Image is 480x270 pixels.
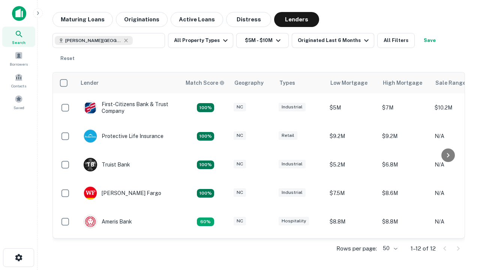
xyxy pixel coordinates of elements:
th: Capitalize uses an advanced AI algorithm to match your search with the best lender. The match sco... [181,72,230,93]
div: NC [234,103,246,111]
div: Originated Last 6 Months [298,36,371,45]
div: Matching Properties: 1, hasApolloMatch: undefined [197,217,214,226]
td: $7M [378,93,431,122]
td: $9.2M [326,122,378,150]
div: Matching Properties: 3, hasApolloMatch: undefined [197,160,214,169]
div: Matching Properties: 2, hasApolloMatch: undefined [197,103,214,112]
th: High Mortgage [378,72,431,93]
span: Borrowers [10,61,28,67]
th: Low Mortgage [326,72,378,93]
div: Hospitality [279,217,309,225]
div: High Mortgage [383,78,422,87]
p: Rows per page: [336,244,377,253]
th: Geography [230,72,275,93]
div: Industrial [279,160,306,168]
div: Ameris Bank [84,215,132,228]
span: Search [12,39,25,45]
span: Saved [13,105,24,111]
button: All Filters [377,33,415,48]
p: 1–12 of 12 [411,244,436,253]
td: $8.8M [326,207,378,236]
iframe: Chat Widget [442,186,480,222]
button: Originations [116,12,168,27]
button: Reset [55,51,79,66]
button: Lenders [274,12,319,27]
img: picture [84,130,97,142]
a: Saved [2,92,35,112]
div: Sale Range [435,78,466,87]
div: Capitalize uses an advanced AI algorithm to match your search with the best lender. The match sco... [186,79,225,87]
td: $5.2M [326,150,378,179]
th: Lender [76,72,181,93]
a: Borrowers [2,48,35,69]
p: T B [87,161,94,169]
div: NC [234,188,246,197]
span: Contacts [11,83,26,89]
td: $8.8M [378,207,431,236]
div: Geography [234,78,264,87]
div: Industrial [279,188,306,197]
div: Lender [81,78,99,87]
button: Originated Last 6 Months [292,33,374,48]
td: $9.2M [378,122,431,150]
button: All Property Types [168,33,233,48]
div: Types [279,78,295,87]
button: Maturing Loans [52,12,113,27]
div: Industrial [279,103,306,111]
div: Retail [279,131,297,140]
button: $5M - $10M [236,33,289,48]
td: $7.5M [326,179,378,207]
td: $9.2M [326,236,378,264]
img: capitalize-icon.png [12,6,26,21]
img: picture [84,215,97,228]
div: Protective Life Insurance [84,129,163,143]
div: Matching Properties: 2, hasApolloMatch: undefined [197,132,214,141]
div: Matching Properties: 2, hasApolloMatch: undefined [197,189,214,198]
img: picture [84,101,97,114]
td: $6.8M [378,150,431,179]
div: 50 [380,243,399,254]
div: NC [234,131,246,140]
a: Contacts [2,70,35,90]
a: Search [2,27,35,47]
div: NC [234,160,246,168]
td: $9.2M [378,236,431,264]
button: Save your search to get updates of matches that match your search criteria. [418,33,442,48]
div: Low Mortgage [330,78,367,87]
td: $5M [326,93,378,122]
span: [PERSON_NAME][GEOGRAPHIC_DATA], [GEOGRAPHIC_DATA] [65,37,121,44]
div: First-citizens Bank & Trust Company [84,101,174,114]
div: Truist Bank [84,158,130,171]
td: $8.6M [378,179,431,207]
h6: Match Score [186,79,223,87]
button: Active Loans [171,12,223,27]
img: picture [84,187,97,199]
th: Types [275,72,326,93]
button: Distress [226,12,271,27]
div: [PERSON_NAME] Fargo [84,186,161,200]
div: NC [234,217,246,225]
